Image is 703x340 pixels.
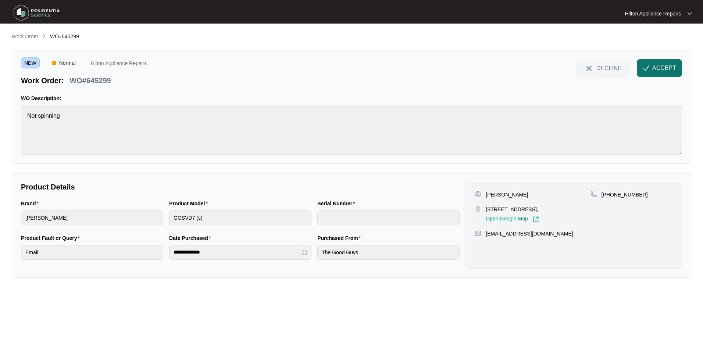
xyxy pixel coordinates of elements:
[69,75,111,86] p: WO#645299
[50,33,79,39] span: WO#645299
[625,10,681,17] p: Hilton Appliance Repairs
[10,33,40,41] a: Work Order
[21,245,163,260] input: Product Fault or Query
[21,95,682,102] p: WO Description:
[41,33,47,39] img: chevron-right
[486,216,539,223] a: Open Google Map
[590,191,597,198] img: map-pin
[169,210,311,225] input: Product Model
[637,59,682,77] button: check-IconACCEPT
[21,182,460,192] p: Product Details
[575,59,631,77] button: close-IconDECLINE
[532,216,539,223] img: Link-External
[11,2,63,24] img: residentia service logo
[12,33,38,40] p: Work Order
[174,248,300,256] input: Date Purchased
[317,210,460,225] input: Serial Number
[688,12,692,15] img: dropdown arrow
[643,65,649,71] img: check-Icon
[169,200,211,207] label: Product Model
[475,191,481,198] img: user-pin
[475,206,481,212] img: map-pin
[602,191,648,198] p: [PHONE_NUMBER]
[486,206,539,213] p: [STREET_ADDRESS],
[21,105,682,155] textarea: Not spinning
[317,200,358,207] label: Serial Number
[21,210,163,225] input: Brand
[486,230,573,237] p: [EMAIL_ADDRESS][DOMAIN_NAME]
[21,57,40,68] span: NEW
[486,191,528,198] p: [PERSON_NAME]
[475,230,481,237] img: map-pin
[169,234,214,242] label: Date Purchased
[21,234,83,242] label: Product Fault or Query
[91,61,147,68] p: Hilton Appliance Repairs
[652,64,676,72] span: ACCEPT
[596,64,622,72] span: DECLINE
[585,64,593,73] img: close-Icon
[56,57,79,68] span: Normal
[317,234,364,242] label: Purchased From
[317,245,460,260] input: Purchased From
[21,75,64,86] p: Work Order:
[52,61,56,65] img: Vercel Logo
[21,200,42,207] label: Brand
